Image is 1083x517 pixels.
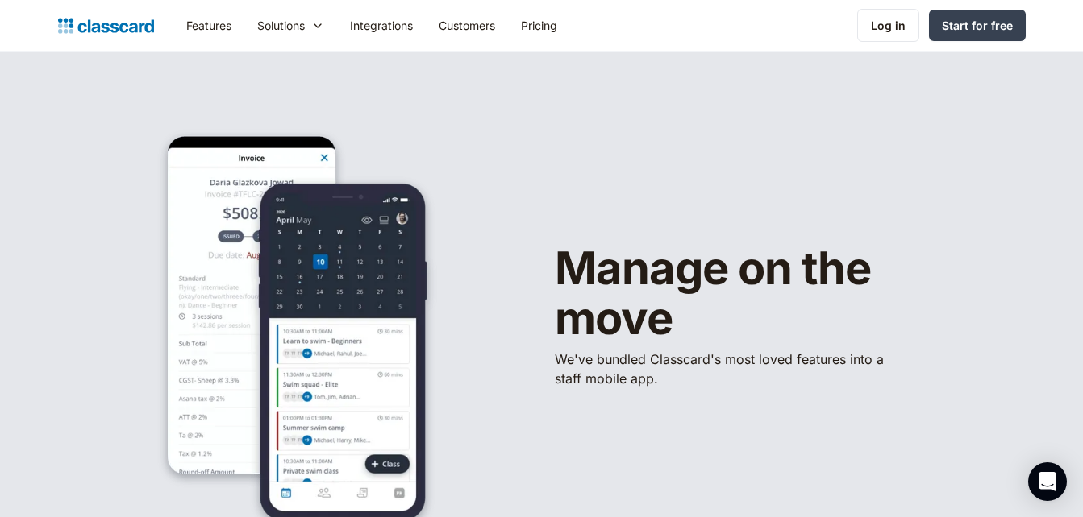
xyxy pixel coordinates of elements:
[426,7,508,43] a: Customers
[942,17,1013,34] div: Start for free
[1028,462,1067,501] div: Open Intercom Messenger
[173,7,244,43] a: Features
[555,244,974,343] h1: Manage on the move
[244,7,337,43] div: Solutions
[857,9,919,42] a: Log in
[555,349,893,388] p: We've bundled ​Classcard's most loved features into a staff mobile app.
[58,14,154,37] a: home
[871,17,906,34] div: Log in
[929,10,1026,41] a: Start for free
[508,7,570,43] a: Pricing
[337,7,426,43] a: Integrations
[257,17,305,34] div: Solutions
